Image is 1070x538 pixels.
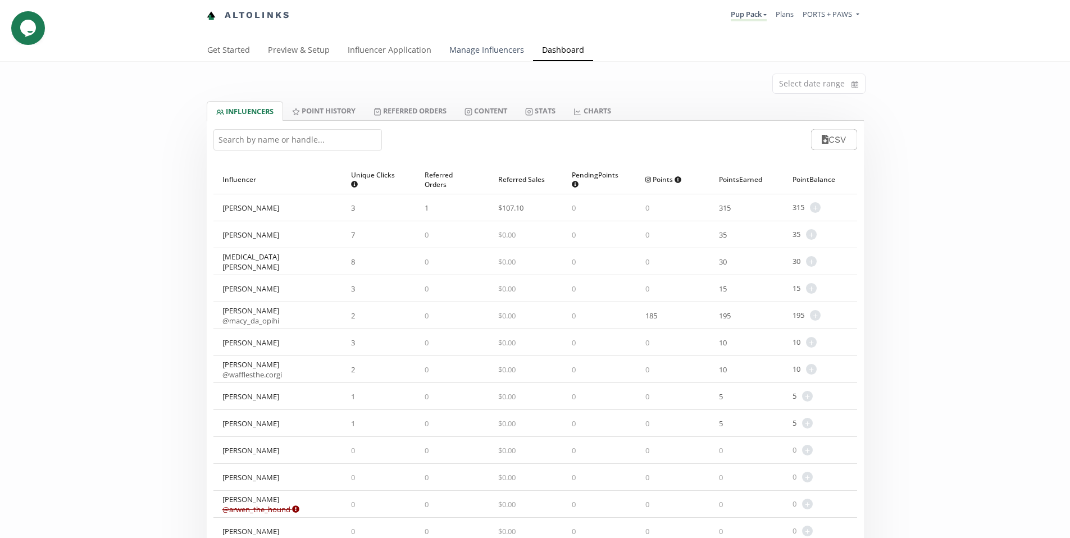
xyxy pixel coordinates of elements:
span: 1 [425,203,429,213]
span: 0 [351,499,355,509]
span: 5 [719,418,723,428]
a: @arwen_the_hound [222,504,299,514]
span: + [806,364,817,375]
div: [PERSON_NAME] [222,230,279,240]
span: 10 [719,364,727,375]
span: 0 [351,526,355,536]
span: 0 [645,499,649,509]
span: 0 [645,526,649,536]
span: 0 [572,203,576,213]
span: + [802,445,813,455]
span: 0 [645,418,649,428]
span: $ 0.00 [498,472,516,482]
span: 0 [793,445,796,455]
span: + [810,310,821,321]
span: $ 0.00 [498,311,516,321]
span: 0 [793,526,796,536]
span: 30 [719,257,727,267]
span: 0 [645,472,649,482]
a: Point HISTORY [283,101,365,120]
a: Referred Orders [365,101,456,120]
span: + [802,472,813,482]
div: [PERSON_NAME] [222,306,279,326]
a: @macy_da_opihi [222,316,279,326]
a: Preview & Setup [259,40,339,62]
span: 5 [793,418,796,428]
span: + [802,526,813,536]
span: 0 [572,418,576,428]
span: 0 [572,526,576,536]
span: + [806,283,817,294]
span: 0 [572,364,576,375]
span: + [802,391,813,402]
span: 0 [425,311,429,321]
span: Unique Clicks [351,170,398,189]
span: + [806,229,817,240]
span: Pending Points [572,170,618,189]
span: 315 [719,203,731,213]
div: [PERSON_NAME] [222,391,279,402]
span: 0 [425,418,429,428]
span: 0 [645,338,649,348]
div: [PERSON_NAME] [222,338,279,348]
span: 0 [645,391,649,402]
span: 0 [572,499,576,509]
span: 0 [645,230,649,240]
span: 0 [645,284,649,294]
span: 0 [645,364,649,375]
span: 0 [572,311,576,321]
span: 10 [793,364,800,375]
a: CHARTS [564,101,620,120]
span: 0 [425,338,429,348]
span: 0 [572,230,576,240]
span: 8 [351,257,355,267]
span: + [802,418,813,428]
div: [PERSON_NAME] [222,494,299,514]
span: $ 0.00 [498,364,516,375]
span: $ 107.10 [498,203,523,213]
span: PORTS + PAWS [803,9,852,19]
div: [PERSON_NAME] [222,284,279,294]
iframe: chat widget [11,11,47,45]
span: 0 [351,472,355,482]
img: favicon-32x32.png [207,11,216,20]
div: Referred Sales [498,165,554,194]
span: 0 [425,364,429,375]
span: 185 [645,311,657,321]
span: 0 [645,257,649,267]
span: 5 [719,391,723,402]
span: $ 0.00 [498,338,516,348]
span: $ 0.00 [498,445,516,455]
span: 7 [351,230,355,240]
span: 10 [793,337,800,348]
span: 3 [351,338,355,348]
div: Referred Orders [425,165,480,194]
span: 2 [351,311,355,321]
a: INFLUENCERS [207,101,283,121]
a: Pup Pack [731,9,767,21]
div: Points Earned [719,165,775,194]
span: $ 0.00 [498,526,516,536]
span: 1 [351,391,355,402]
span: 0 [793,499,796,509]
span: 0 [425,472,429,482]
span: 2 [351,364,355,375]
input: Search by name or handle... [213,129,382,151]
div: Influencer [222,165,334,194]
span: 1 [351,418,355,428]
span: 3 [351,203,355,213]
span: $ 0.00 [498,284,516,294]
span: 0 [645,445,649,455]
span: 3 [351,284,355,294]
span: 0 [719,499,723,509]
span: + [806,256,817,267]
div: [PERSON_NAME] [222,526,279,536]
a: @wafflesthe.corgi [222,370,282,380]
span: 0 [425,284,429,294]
span: Points [645,175,682,184]
span: 10 [719,338,727,348]
div: [MEDICAL_DATA][PERSON_NAME] [222,252,334,272]
span: + [802,499,813,509]
span: 0 [351,445,355,455]
svg: calendar [852,79,858,90]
